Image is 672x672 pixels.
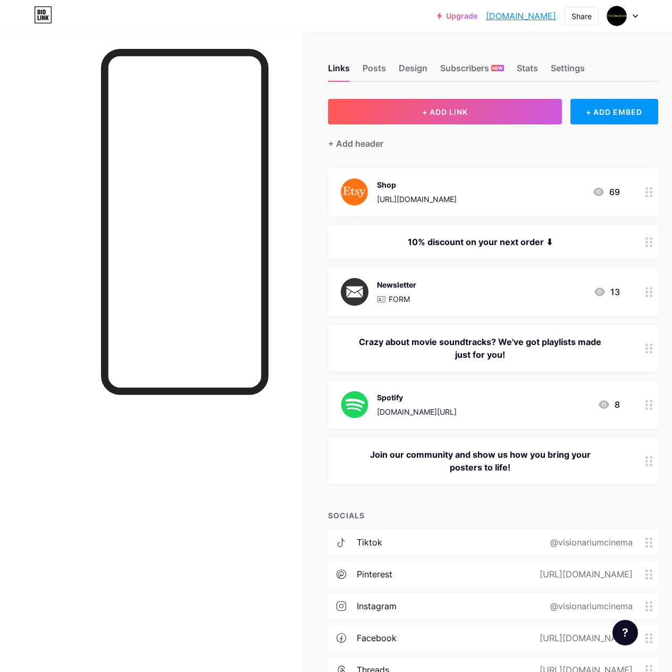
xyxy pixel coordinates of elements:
[570,99,658,124] div: + ADD EMBED
[357,600,397,612] div: instagram
[607,6,627,26] img: visionarium
[341,335,620,361] div: Crazy about movie soundtracks? We've got playlists made just for you!
[328,510,658,521] div: SOCIALS
[328,137,383,150] div: + Add header
[341,278,368,306] img: Newsletter
[377,279,416,290] div: Newsletter
[572,11,592,22] div: Share
[422,107,468,116] span: + ADD LINK
[377,179,457,190] div: Shop
[523,568,645,581] div: [URL][DOMAIN_NAME]
[523,632,645,644] div: [URL][DOMAIN_NAME]
[377,406,457,417] div: [DOMAIN_NAME][URL]
[341,448,620,474] div: Join our community and show us how you bring your posters to life!
[517,62,538,81] div: Stats
[598,398,620,411] div: 8
[377,194,457,205] div: [URL][DOMAIN_NAME]
[328,62,350,81] div: Links
[399,62,427,81] div: Design
[533,600,645,612] div: @visionariumcinema
[486,10,556,22] a: [DOMAIN_NAME]
[357,568,392,581] div: pinterest
[357,632,397,644] div: facebook
[377,392,457,403] div: Spotify
[592,186,620,198] div: 69
[328,99,562,124] button: + ADD LINK
[533,536,645,549] div: @visionariumcinema
[440,62,504,81] div: Subscribers
[389,293,410,305] p: FORM
[492,65,502,71] span: NEW
[341,178,368,206] img: Shop
[437,12,477,20] a: Upgrade
[593,285,620,298] div: 13
[363,62,386,81] div: Posts
[357,536,382,549] div: tiktok
[551,62,585,81] div: Settings
[341,236,620,248] div: 10% discount on your next order ⬇
[341,391,368,418] img: Spotify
